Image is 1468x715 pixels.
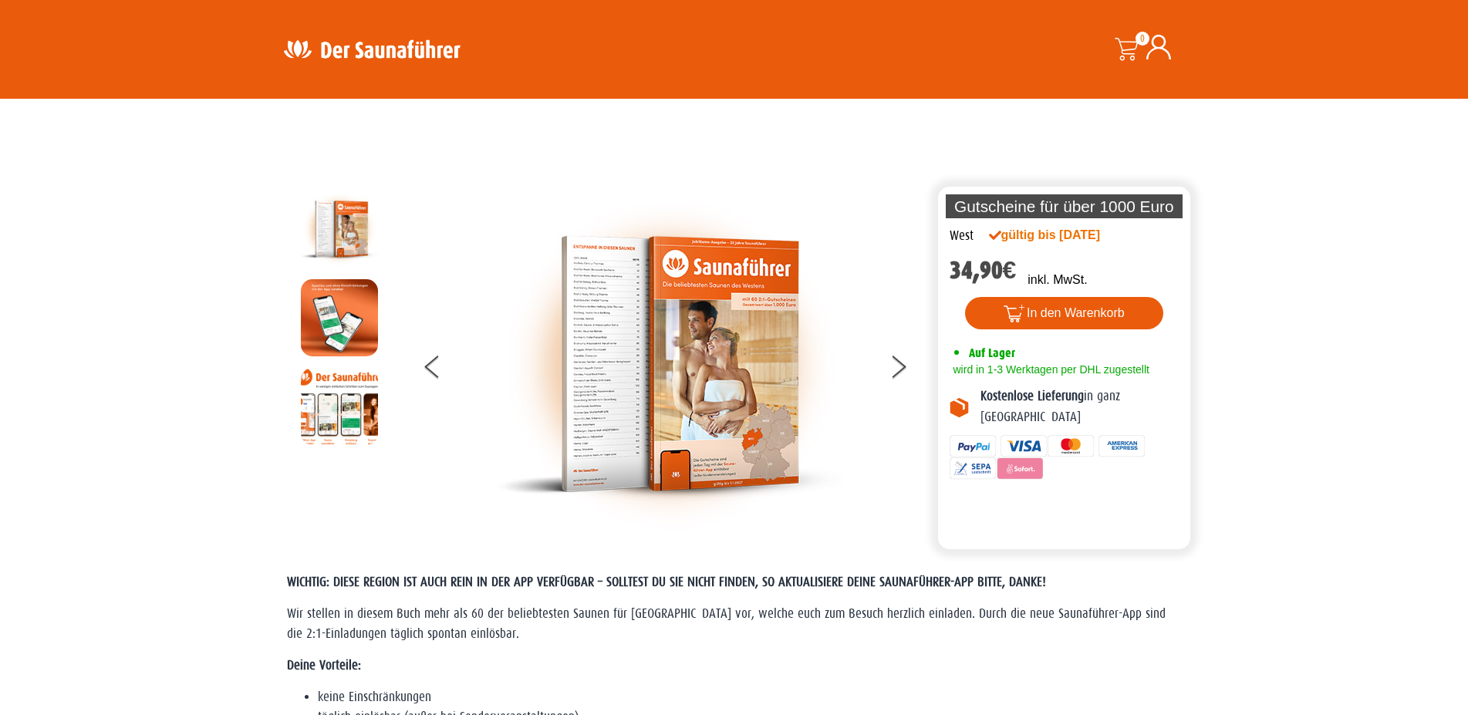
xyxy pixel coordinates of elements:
[950,226,974,246] div: West
[497,191,844,538] img: der-saunafuehrer-2025-west
[980,386,1179,427] p: in ganz [GEOGRAPHIC_DATA]
[1136,32,1149,46] span: 0
[989,226,1134,245] div: gültig bis [DATE]
[950,363,1149,376] span: wird in 1-3 Werktagen per DHL zugestellt
[1003,256,1017,285] span: €
[969,346,1015,360] span: Auf Lager
[980,389,1084,403] b: Kostenlose Lieferung
[301,368,378,445] img: Anleitung7tn
[1028,271,1087,289] p: inkl. MwSt.
[287,606,1166,641] span: Wir stellen in diesem Buch mehr als 60 der beliebtesten Saunen für [GEOGRAPHIC_DATA] vor, welche ...
[301,191,378,268] img: der-saunafuehrer-2025-west
[301,279,378,356] img: MOCKUP-iPhone_regional
[287,575,1046,589] span: WICHTIG: DIESE REGION IST AUCH REIN IN DER APP VERFÜGBAR – SOLLTEST DU SIE NICHT FINDEN, SO AKTUA...
[287,658,361,673] strong: Deine Vorteile:
[946,194,1183,218] p: Gutscheine für über 1000 Euro
[965,297,1163,329] button: In den Warenkorb
[318,687,1182,707] li: keine Einschränkungen
[950,256,1017,285] bdi: 34,90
